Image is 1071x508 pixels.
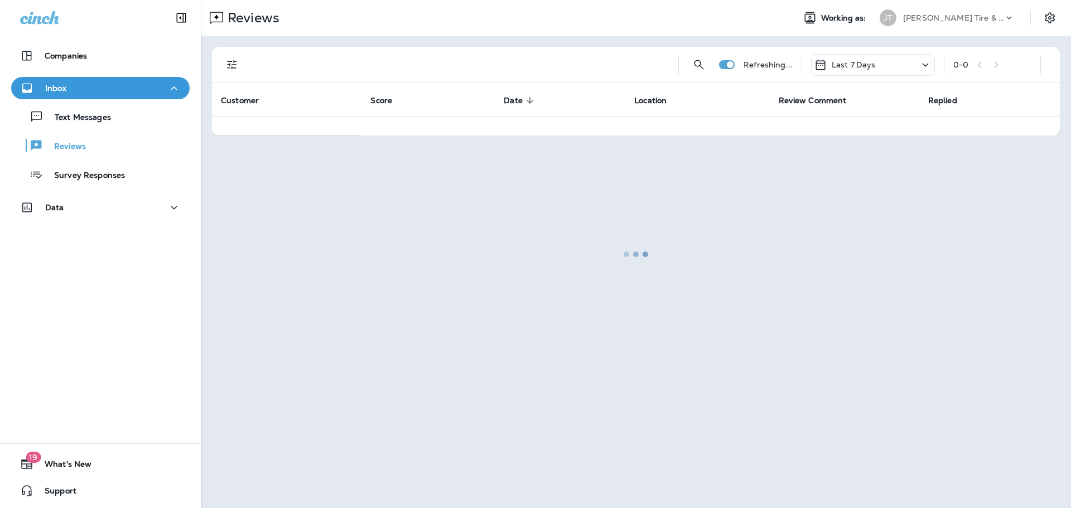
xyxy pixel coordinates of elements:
[45,84,66,93] p: Inbox
[45,51,87,60] p: Companies
[43,142,86,152] p: Reviews
[166,7,197,29] button: Collapse Sidebar
[26,452,41,463] span: 19
[11,45,190,67] button: Companies
[33,459,91,473] span: What's New
[11,196,190,219] button: Data
[11,134,190,157] button: Reviews
[11,480,190,502] button: Support
[33,486,76,500] span: Support
[11,105,190,128] button: Text Messages
[44,113,111,123] p: Text Messages
[11,77,190,99] button: Inbox
[11,453,190,475] button: 19What's New
[11,163,190,186] button: Survey Responses
[43,171,125,181] p: Survey Responses
[45,203,64,212] p: Data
